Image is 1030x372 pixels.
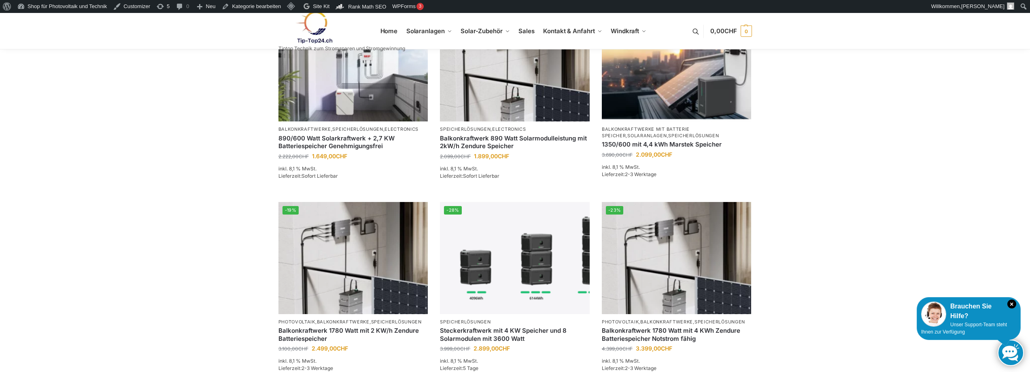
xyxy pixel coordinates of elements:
[371,319,422,325] a: Speicherlösungen
[961,3,1005,9] span: [PERSON_NAME]
[724,27,737,35] span: CHF
[921,322,1007,335] span: Unser Support-Team steht Ihnen zur Verfügung
[440,365,478,371] span: Lieferzeit:
[622,152,633,158] span: CHF
[607,13,650,49] a: Windkraft
[710,19,752,43] a: 0,00CHF 0
[440,126,491,132] a: Speicherlösungen
[337,345,348,352] span: CHF
[1007,2,1014,10] img: Benutzerbild von Rupert Spoddig
[278,11,349,44] img: Solaranlagen, Speicheranlagen und Energiesparprodukte
[278,357,428,365] p: inkl. 8,1 % MwSt.
[474,345,510,352] bdi: 2.899,00
[668,133,719,138] a: Speicherlösungen
[602,319,752,325] p: , ,
[625,365,656,371] span: 2-3 Werktage
[921,302,1016,321] div: Brauchen Sie Hilfe?
[278,319,428,325] p: , ,
[312,345,348,352] bdi: 2.499,00
[298,346,308,352] span: CHF
[384,126,418,132] a: Electronics
[622,346,633,352] span: CHF
[474,153,509,159] bdi: 1.899,00
[518,27,535,35] span: Sales
[661,345,672,352] span: CHF
[312,153,347,159] bdi: 1.649,00
[403,13,455,49] a: Solaranlagen
[348,4,386,10] span: Rank Math SEO
[602,9,752,121] a: -43%Balkonkraftwerk mit Marstek Speicher
[440,126,590,132] p: ,
[611,27,639,35] span: Windkraft
[602,202,752,314] img: Zendure-solar-flow-Batteriespeicher für Balkonkraftwerke
[602,171,656,177] span: Lieferzeit:
[440,134,590,150] a: Balkonkraftwerk 890 Watt Solarmodulleistung mit 2kW/h Zendure Speicher
[440,165,590,172] p: inkl. 8,1 % MwSt.
[627,133,667,138] a: Solaranlagen
[1007,300,1016,308] i: Schließen
[332,126,383,132] a: Speicherlösungen
[440,9,590,121] img: Balkonkraftwerk 890 Watt Solarmodulleistung mit 2kW/h Zendure Speicher
[636,345,672,352] bdi: 3.399,00
[406,27,445,35] span: Solaranlagen
[694,319,745,325] a: Speicherlösungen
[440,202,590,314] img: Steckerkraftwerk mit 4 KW Speicher und 8 Solarmodulen mit 3600 Watt
[440,173,499,179] span: Lieferzeit:
[602,164,752,171] p: inkl. 8,1 % MwSt.
[440,346,470,352] bdi: 3.999,00
[602,152,633,158] bdi: 3.690,00
[302,173,338,179] span: Sofort Lieferbar
[602,202,752,314] a: -23%Zendure-solar-flow-Batteriespeicher für Balkonkraftwerke
[416,3,424,10] div: 3
[461,153,471,159] span: CHF
[336,153,347,159] span: CHF
[461,27,503,35] span: Solar-Zubehör
[515,13,538,49] a: Sales
[921,302,946,327] img: Customer service
[625,171,656,177] span: 2-3 Werktage
[661,151,672,158] span: CHF
[463,365,478,371] span: 5 Tage
[640,319,693,325] a: Balkonkraftwerke
[302,365,333,371] span: 2-3 Werktage
[278,46,405,51] p: Tiptop Technik zum Stromsparen und Stromgewinnung
[278,126,428,132] p: , ,
[636,151,672,158] bdi: 2.099,00
[540,13,605,49] a: Kontakt & Anfahrt
[278,202,428,314] img: Zendure-solar-flow-Batteriespeicher für Balkonkraftwerke
[602,319,639,325] a: Photovoltaik
[278,126,331,132] a: Balkonkraftwerke
[498,153,509,159] span: CHF
[463,173,499,179] span: Sofort Lieferbar
[710,27,737,35] span: 0,00
[602,327,752,342] a: Balkonkraftwerk 1780 Watt mit 4 KWh Zendure Batteriespeicher Notstrom fähig
[457,13,513,49] a: Solar-Zubehör
[317,319,370,325] a: Balkonkraftwerke
[710,13,752,50] nav: Cart contents
[299,153,309,159] span: CHF
[278,202,428,314] a: -19%Zendure-solar-flow-Batteriespeicher für Balkonkraftwerke
[602,357,752,365] p: inkl. 8,1 % MwSt.
[602,346,633,352] bdi: 4.399,00
[278,165,428,172] p: inkl. 8,1 % MwSt.
[278,173,338,179] span: Lieferzeit:
[440,153,471,159] bdi: 2.099,00
[278,327,428,342] a: Balkonkraftwerk 1780 Watt mit 2 KW/h Zendure Batteriespeicher
[278,319,315,325] a: Photovoltaik
[602,9,752,121] img: Balkonkraftwerk mit Marstek Speicher
[543,27,595,35] span: Kontakt & Anfahrt
[460,346,470,352] span: CHF
[278,153,309,159] bdi: 2.222,00
[278,365,333,371] span: Lieferzeit:
[278,9,428,121] a: -26%Steckerkraftwerk mit 2,7kwh-Speicher
[602,126,752,139] p: , ,
[440,319,491,325] a: Speicherlösungen
[278,346,308,352] bdi: 3.100,00
[741,26,752,37] span: 0
[440,357,590,365] p: inkl. 8,1 % MwSt.
[602,126,690,138] a: Balkonkraftwerke mit Batterie Speicher
[602,140,752,149] a: 1350/600 mit 4,4 kWh Marstek Speicher
[313,3,329,9] span: Site Kit
[602,365,656,371] span: Lieferzeit:
[499,345,510,352] span: CHF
